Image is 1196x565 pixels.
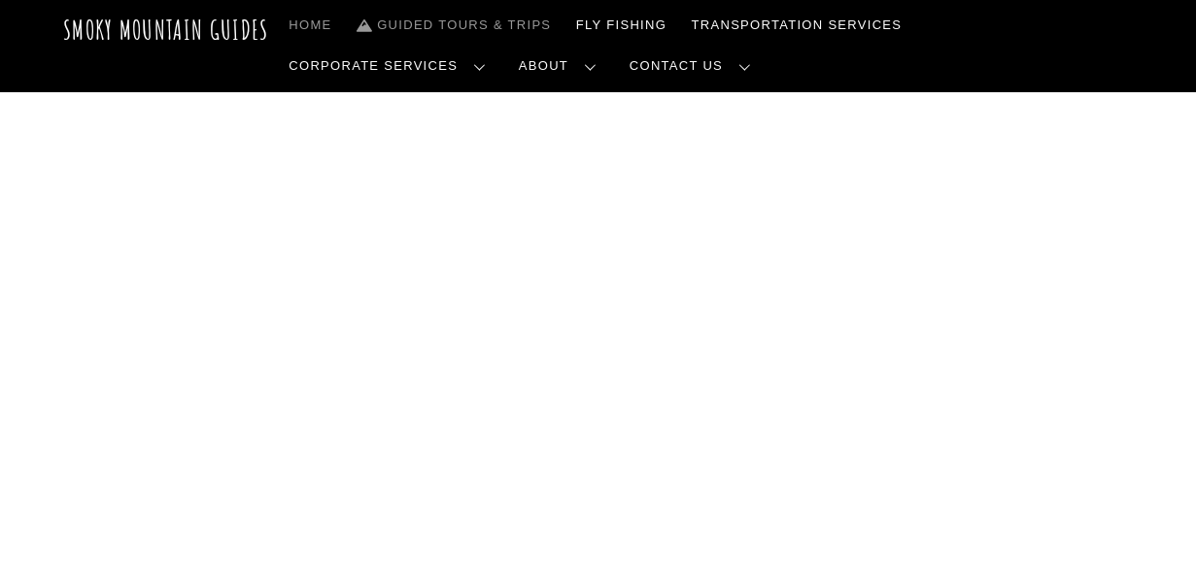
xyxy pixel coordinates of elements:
a: Guided Tours & Trips [349,5,559,46]
a: Corporate Services [282,46,502,86]
span: The ONLY one-stop, full Service Guide Company for the Gatlinburg and [GEOGRAPHIC_DATA] side of th... [36,353,1160,519]
span: Smoky Mountain Guides [36,272,1160,353]
a: Smoky Mountain Guides [63,14,269,46]
a: Home [282,5,340,46]
a: Contact Us [622,46,767,86]
a: Fly Fishing [568,5,674,46]
a: Transportation Services [684,5,909,46]
a: About [511,46,612,86]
